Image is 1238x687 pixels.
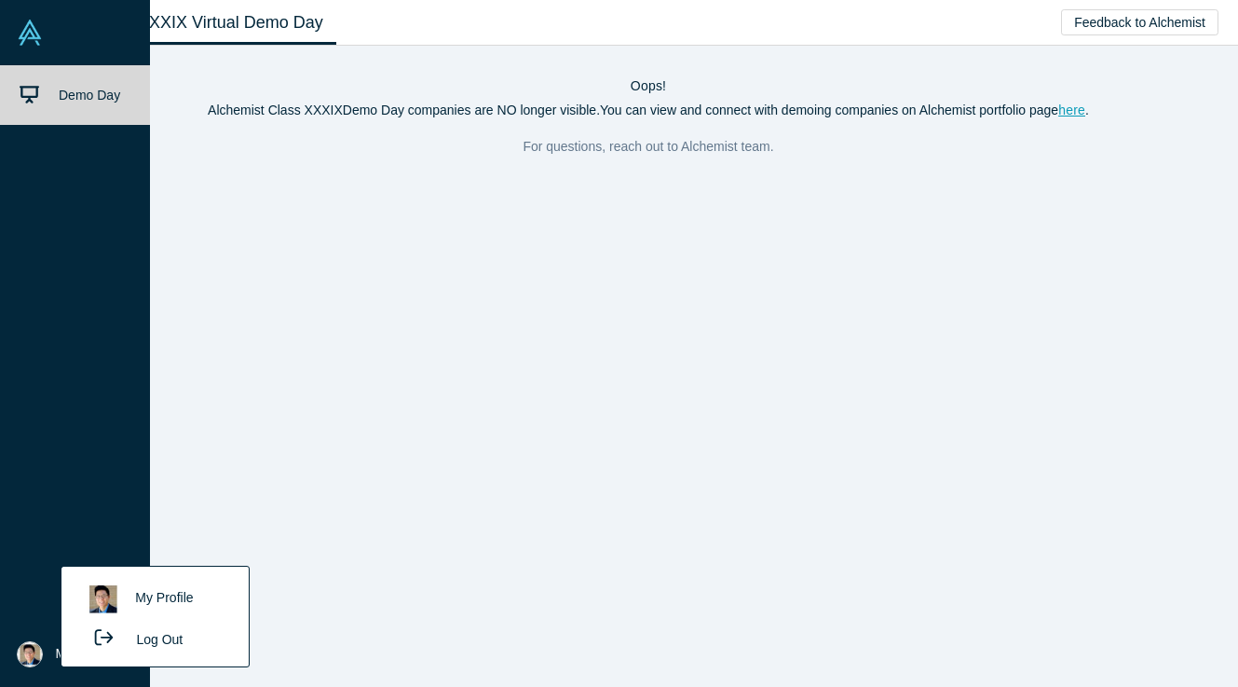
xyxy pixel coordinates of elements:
[59,88,120,103] span: Demo Day
[78,78,1218,94] h4: Oops!
[56,644,123,664] span: My Account
[77,576,232,622] a: My Profile
[17,641,43,667] img: Alvin Tai's Account
[78,1,336,45] a: Class XXXIX Virtual Demo Day
[1058,103,1085,117] a: here
[78,101,1218,120] p: Alchemist Class XXXIX Demo Day companies are NO longer visible. You can view and connect with dem...
[17,641,123,667] button: My Account
[77,622,189,656] button: Log Out
[87,583,119,615] img: Alvin Tai's profile
[1061,9,1218,35] button: Feedback to Alchemist
[78,133,1218,159] p: For questions, reach out to Alchemist team.
[17,20,43,46] img: Alchemist Vault Logo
